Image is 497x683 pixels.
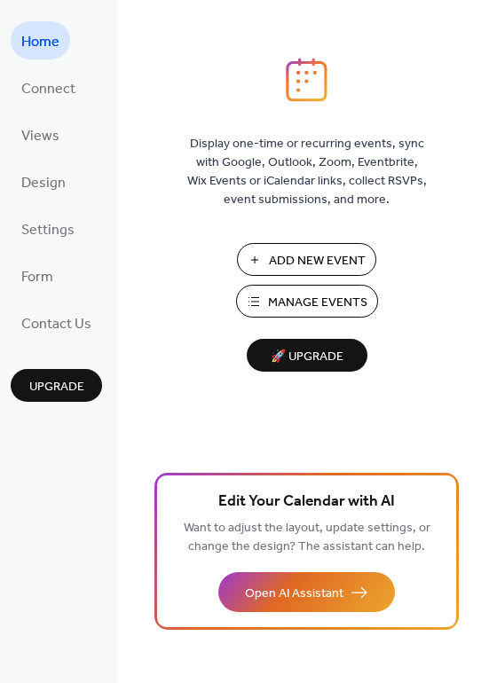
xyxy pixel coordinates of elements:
[268,294,367,312] span: Manage Events
[21,28,59,56] span: Home
[11,369,102,402] button: Upgrade
[11,209,85,247] a: Settings
[11,115,70,153] a: Views
[184,516,430,559] span: Want to adjust the layout, update settings, or change the design? The assistant can help.
[11,256,64,294] a: Form
[21,216,75,244] span: Settings
[11,21,70,59] a: Home
[11,303,102,341] a: Contact Us
[286,58,327,102] img: logo_icon.svg
[257,345,357,369] span: 🚀 Upgrade
[187,135,427,209] span: Display one-time or recurring events, sync with Google, Outlook, Zoom, Eventbrite, Wix Events or ...
[218,572,395,612] button: Open AI Assistant
[11,162,76,200] a: Design
[21,263,53,291] span: Form
[11,68,86,106] a: Connect
[21,310,91,338] span: Contact Us
[21,169,66,197] span: Design
[21,75,75,103] span: Connect
[269,252,366,271] span: Add New Event
[21,122,59,150] span: Views
[236,285,378,318] button: Manage Events
[245,585,343,603] span: Open AI Assistant
[237,243,376,276] button: Add New Event
[247,339,367,372] button: 🚀 Upgrade
[29,378,84,396] span: Upgrade
[218,490,395,514] span: Edit Your Calendar with AI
